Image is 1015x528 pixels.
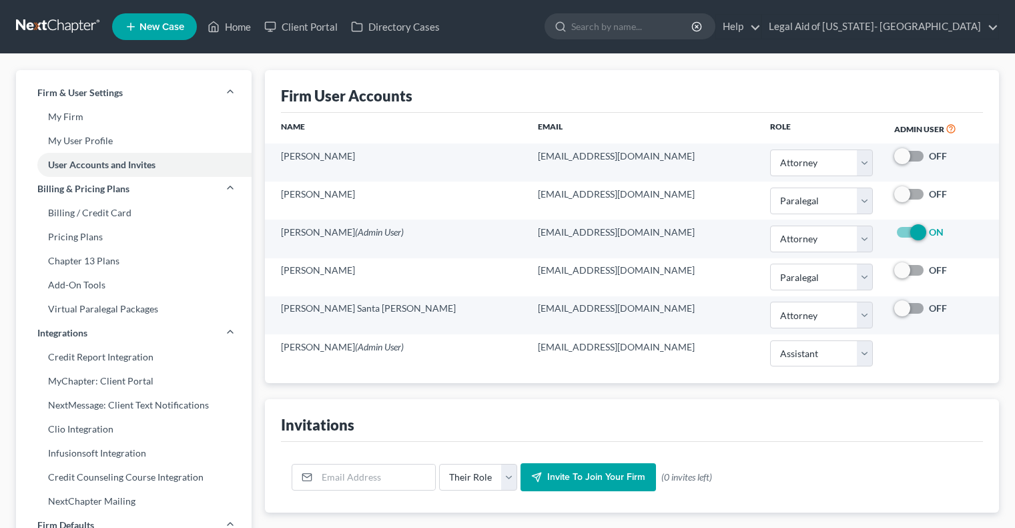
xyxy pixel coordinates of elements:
[16,465,252,489] a: Credit Counseling Course Integration
[16,81,252,105] a: Firm & User Settings
[16,321,252,345] a: Integrations
[317,465,435,490] input: Email Address
[571,14,693,39] input: Search by name...
[929,150,947,162] strong: OFF
[344,15,446,39] a: Directory Cases
[265,113,527,144] th: Name
[759,113,884,144] th: Role
[139,22,184,32] span: New Case
[527,113,759,144] th: Email
[16,273,252,297] a: Add-On Tools
[37,182,129,196] span: Billing & Pricing Plans
[527,258,759,296] td: [EMAIL_ADDRESS][DOMAIN_NAME]
[355,226,404,238] span: (Admin User)
[527,334,759,372] td: [EMAIL_ADDRESS][DOMAIN_NAME]
[265,296,527,334] td: [PERSON_NAME] Santa [PERSON_NAME]
[527,220,759,258] td: [EMAIL_ADDRESS][DOMAIN_NAME]
[527,182,759,220] td: [EMAIL_ADDRESS][DOMAIN_NAME]
[527,144,759,182] td: [EMAIL_ADDRESS][DOMAIN_NAME]
[929,302,947,314] strong: OFF
[16,249,252,273] a: Chapter 13 Plans
[16,153,252,177] a: User Accounts and Invites
[265,182,527,220] td: [PERSON_NAME]
[16,129,252,153] a: My User Profile
[16,297,252,321] a: Virtual Paralegal Packages
[281,86,412,105] div: Firm User Accounts
[521,463,656,491] button: Invite to join your firm
[37,86,123,99] span: Firm & User Settings
[16,393,252,417] a: NextMessage: Client Text Notifications
[16,177,252,201] a: Billing & Pricing Plans
[716,15,761,39] a: Help
[547,471,645,483] span: Invite to join your firm
[16,489,252,513] a: NextChapter Mailing
[265,144,527,182] td: [PERSON_NAME]
[762,15,998,39] a: Legal Aid of [US_STATE]- [GEOGRAPHIC_DATA]
[265,220,527,258] td: [PERSON_NAME]
[355,341,404,352] span: (Admin User)
[265,334,527,372] td: [PERSON_NAME]
[16,369,252,393] a: MyChapter: Client Portal
[37,326,87,340] span: Integrations
[16,441,252,465] a: Infusionsoft Integration
[527,296,759,334] td: [EMAIL_ADDRESS][DOMAIN_NAME]
[16,345,252,369] a: Credit Report Integration
[929,264,947,276] strong: OFF
[281,415,354,435] div: Invitations
[929,226,944,238] strong: ON
[16,417,252,441] a: Clio Integration
[894,124,944,134] span: Admin User
[16,201,252,225] a: Billing / Credit Card
[258,15,344,39] a: Client Portal
[16,225,252,249] a: Pricing Plans
[265,258,527,296] td: [PERSON_NAME]
[929,188,947,200] strong: OFF
[661,471,712,484] span: (0 invites left)
[201,15,258,39] a: Home
[16,105,252,129] a: My Firm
